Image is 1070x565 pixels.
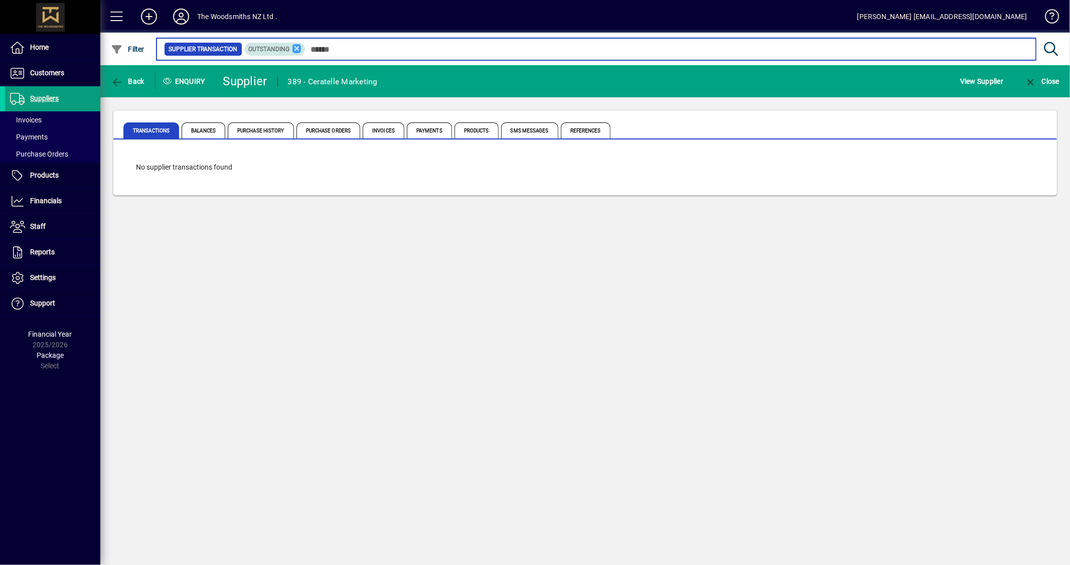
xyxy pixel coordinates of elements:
[5,146,100,163] a: Purchase Orders
[5,111,100,128] a: Invoices
[5,265,100,291] a: Settings
[1022,72,1062,90] button: Close
[37,351,64,359] span: Package
[30,43,49,51] span: Home
[30,248,55,256] span: Reports
[1024,77,1059,85] span: Close
[1037,2,1057,35] a: Knowledge Base
[249,46,290,53] span: Outstanding
[296,122,361,138] span: Purchase Orders
[123,122,179,138] span: Transactions
[10,116,42,124] span: Invoices
[857,9,1027,25] div: [PERSON_NAME] [EMAIL_ADDRESS][DOMAIN_NAME]
[30,273,56,281] span: Settings
[228,122,294,138] span: Purchase History
[30,94,59,102] span: Suppliers
[960,73,1003,89] span: View Supplier
[30,69,64,77] span: Customers
[30,299,55,307] span: Support
[1014,72,1070,90] app-page-header-button: Close enquiry
[223,73,267,89] div: Supplier
[197,9,277,25] div: The Woodsmiths NZ Ltd .
[111,45,144,53] span: Filter
[126,152,1044,183] div: No supplier transactions found
[5,128,100,146] a: Payments
[245,43,305,56] mat-chip: Outstanding Status: Outstanding
[156,73,216,89] div: Enquiry
[288,74,378,90] div: 389 - Ceratelle Marketing
[958,72,1006,90] button: View Supplier
[30,171,59,179] span: Products
[108,40,147,58] button: Filter
[5,291,100,316] a: Support
[165,8,197,26] button: Profile
[133,8,165,26] button: Add
[100,72,156,90] app-page-header-button: Back
[29,330,72,338] span: Financial Year
[363,122,404,138] span: Invoices
[5,61,100,86] a: Customers
[10,150,68,158] span: Purchase Orders
[182,122,225,138] span: Balances
[5,189,100,214] a: Financials
[501,122,558,138] span: SMS Messages
[5,163,100,188] a: Products
[111,77,144,85] span: Back
[5,35,100,60] a: Home
[5,240,100,265] a: Reports
[454,122,499,138] span: Products
[169,44,238,54] span: Supplier Transaction
[5,214,100,239] a: Staff
[108,72,147,90] button: Back
[561,122,610,138] span: References
[10,133,48,141] span: Payments
[407,122,452,138] span: Payments
[30,222,46,230] span: Staff
[30,197,62,205] span: Financials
